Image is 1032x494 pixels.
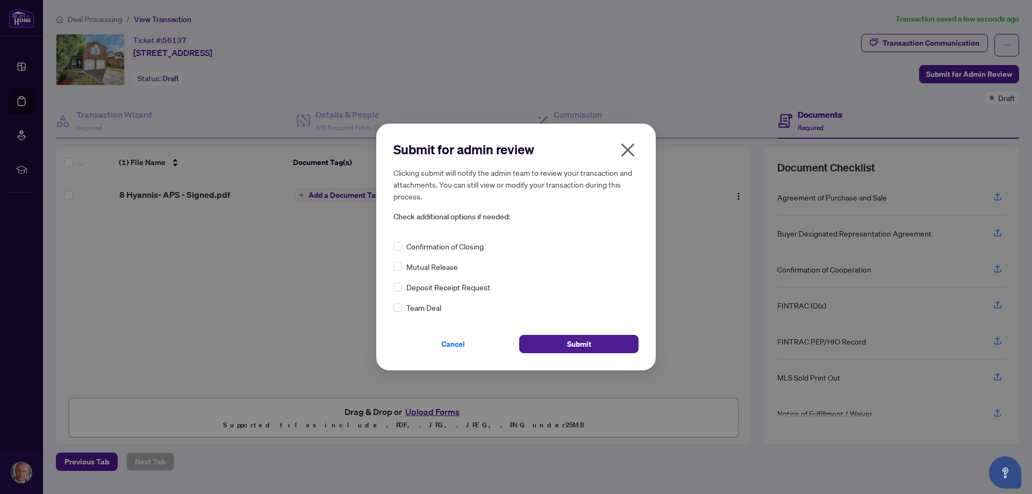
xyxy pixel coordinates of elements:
[107,62,116,71] img: tab_keywords_by_traffic_grey.svg
[441,335,465,353] span: Cancel
[41,63,96,70] div: Domain Overview
[619,141,636,159] span: close
[30,17,53,26] div: v 4.0.25
[119,63,181,70] div: Keywords by Traffic
[567,335,591,353] span: Submit
[519,335,639,353] button: Submit
[17,28,26,37] img: website_grey.svg
[393,167,639,202] h5: Clicking submit will notify the admin team to review your transaction and attachments. You can st...
[393,141,639,158] h2: Submit for admin review
[393,211,639,223] span: Check additional options if needed:
[406,261,458,273] span: Mutual Release
[406,281,490,293] span: Deposit Receipt Request
[28,28,178,37] div: Domain: [PERSON_NAME][DOMAIN_NAME]
[406,302,441,313] span: Team Deal
[17,17,26,26] img: logo_orange.svg
[393,335,513,353] button: Cancel
[406,240,484,252] span: Confirmation of Closing
[989,456,1021,489] button: Open asap
[29,62,38,71] img: tab_domain_overview_orange.svg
